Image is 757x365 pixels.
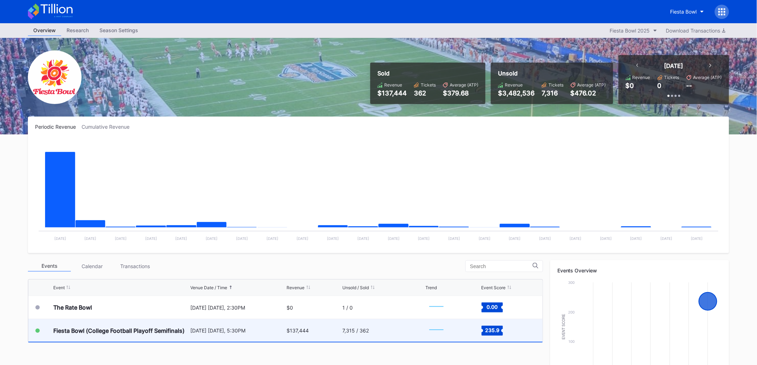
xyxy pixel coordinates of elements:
button: Fiesta Bowl 2025 [606,26,661,35]
text: 0.00 [487,304,498,310]
div: Tickets [664,75,679,80]
div: Revenue [287,285,305,290]
text: [DATE] [176,236,187,241]
svg: Chart title [35,139,722,246]
text: [DATE] [236,236,248,241]
div: $0 [287,305,293,311]
text: [DATE] [630,236,642,241]
a: Season Settings [94,25,143,36]
text: [DATE] [661,236,673,241]
div: The Rate Bowl [53,304,92,311]
div: Season Settings [94,25,143,35]
img: FiestaBowl.png [28,50,82,104]
text: [DATE] [570,236,581,241]
div: 7,316 [542,89,563,97]
text: Event Score [562,314,566,340]
text: [DATE] [600,236,612,241]
div: $476.02 [571,89,606,97]
div: Events [28,261,71,272]
div: Tickets [421,82,436,88]
text: [DATE] [54,236,66,241]
div: 7,315 / 362 [343,327,369,334]
text: [DATE] [115,236,127,241]
text: 235.9 [485,327,499,333]
div: Event [53,285,65,290]
div: Research [61,25,94,35]
div: Revenue [633,75,650,80]
div: Event Score [482,285,506,290]
input: Search [470,263,533,269]
div: Fiesta Bowl 2025 [610,28,650,34]
div: Average (ATP) [693,75,722,80]
div: Unsold / Sold [343,285,369,290]
text: [DATE] [418,236,430,241]
button: Fiesta Bowl [665,5,709,18]
text: [DATE] [448,236,460,241]
div: Revenue [505,82,523,88]
div: $137,444 [287,327,309,334]
text: 100 [569,339,575,344]
div: Revenue [384,82,402,88]
div: Average (ATP) [450,82,478,88]
text: 300 [568,280,575,285]
div: -- [687,82,692,89]
div: Fiesta Bowl [670,9,697,15]
div: $3,482,536 [498,89,534,97]
text: [DATE] [84,236,96,241]
div: Unsold [498,70,606,77]
text: [DATE] [509,236,521,241]
div: Events Overview [557,267,722,273]
div: Download Transactions [666,28,726,34]
text: [DATE] [357,236,369,241]
div: Periodic Revenue [35,124,82,130]
div: [DATE] [DATE], 2:30PM [190,305,285,311]
div: $0 [626,82,634,89]
div: $379.68 [443,89,478,97]
text: 200 [568,310,575,314]
div: Trend [426,285,437,290]
a: Overview [28,25,61,36]
div: Transactions [114,261,157,272]
div: Cumulative Revenue [82,124,135,130]
text: [DATE] [388,236,400,241]
button: Download Transactions [663,26,729,35]
div: Tickets [548,82,563,88]
a: Research [61,25,94,36]
text: [DATE] [206,236,218,241]
div: [DATE] [664,62,683,69]
text: [DATE] [145,236,157,241]
text: [DATE] [267,236,278,241]
div: Fiesta Bowl (College Football Playoff Semifinals) [53,327,185,334]
text: [DATE] [297,236,309,241]
div: Average (ATP) [577,82,606,88]
text: [DATE] [479,236,490,241]
div: 362 [414,89,436,97]
text: [DATE] [691,236,703,241]
svg: Chart title [426,299,447,316]
div: 0 [658,82,662,89]
div: [DATE] [DATE], 5:30PM [190,327,285,334]
div: 1 / 0 [343,305,353,311]
svg: Chart title [426,322,447,340]
div: Sold [377,70,478,77]
div: Calendar [71,261,114,272]
div: $137,444 [377,89,407,97]
text: [DATE] [539,236,551,241]
text: [DATE] [327,236,339,241]
div: Venue Date / Time [190,285,227,290]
